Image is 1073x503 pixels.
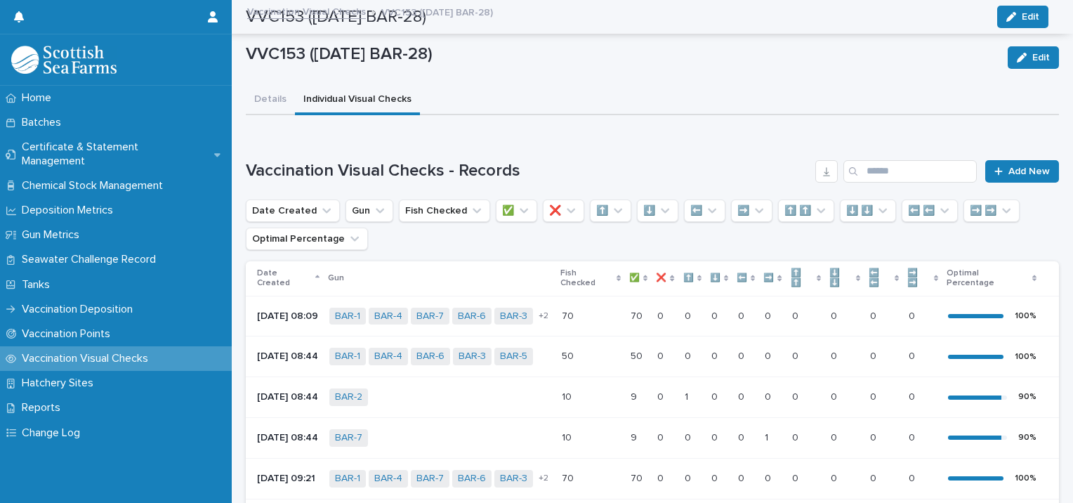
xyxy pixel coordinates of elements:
[500,351,527,362] a: BAR-5
[840,200,896,222] button: ⬇️ ⬇️
[16,253,167,266] p: Seawater Challenge Record
[765,388,774,403] p: 0
[685,470,694,485] p: 0
[295,86,420,115] button: Individual Visual Checks
[657,348,666,362] p: 0
[458,311,486,322] a: BAR-6
[16,426,91,440] p: Change Log
[738,470,747,485] p: 0
[657,388,666,403] p: 0
[16,278,61,292] p: Tanks
[1008,166,1050,176] span: Add New
[562,348,577,362] p: 50
[335,391,362,403] a: BAR-2
[16,352,159,365] p: Vaccination Visual Checks
[831,429,840,444] p: 0
[1015,473,1036,483] div: 100 %
[257,266,312,292] p: Date Created
[637,200,678,222] button: ⬇️
[765,308,774,322] p: 0
[539,312,548,320] span: + 2
[328,270,344,286] p: Gun
[16,91,62,105] p: Home
[909,308,918,322] p: 0
[1015,352,1036,362] div: 100 %
[562,308,577,322] p: 70
[831,348,840,362] p: 0
[16,228,91,242] p: Gun Metrics
[16,327,121,341] p: Vaccination Points
[16,401,72,414] p: Reports
[963,200,1020,222] button: ➡️ ➡️
[1032,53,1050,63] span: Edit
[711,308,720,322] p: 0
[792,348,801,362] p: 0
[246,228,368,250] button: Optimal Percentage
[711,429,720,444] p: 0
[629,270,640,286] p: ✅
[738,308,747,322] p: 0
[685,348,694,362] p: 0
[631,388,640,403] p: 9
[562,388,574,403] p: 10
[869,266,891,292] p: ⬅️ ⬅️
[902,200,958,222] button: ⬅️ ⬅️
[16,303,144,316] p: Vaccination Deposition
[711,388,720,403] p: 0
[711,470,720,485] p: 0
[763,270,774,286] p: ➡️
[738,429,747,444] p: 0
[246,458,1059,499] tr: [DATE] 09:21BAR-1 BAR-4 BAR-7 BAR-6 BAR-3 +27070 7070 00 00 00 00 00 00 00 00 00 100%
[683,270,694,286] p: ⬆️
[831,308,840,322] p: 0
[1015,311,1036,321] div: 100 %
[909,429,918,444] p: 0
[543,200,584,222] button: ❌
[656,270,666,286] p: ❌
[870,429,879,444] p: 0
[590,200,631,222] button: ⬆️
[335,473,360,485] a: BAR-1
[246,44,996,65] p: VVC153 ([DATE] BAR-28)
[631,470,645,485] p: 70
[16,179,174,192] p: Chemical Stock Management
[685,388,691,403] p: 1
[909,348,918,362] p: 0
[246,417,1059,458] tr: [DATE] 08:44BAR-7 1010 99 00 00 00 00 11 00 00 00 00 90%
[909,388,918,403] p: 0
[907,266,930,292] p: ➡️ ➡️
[257,391,318,403] p: [DATE] 08:44
[870,470,879,485] p: 0
[778,200,834,222] button: ⬆️ ⬆️
[985,160,1059,183] a: Add New
[685,429,694,444] p: 0
[374,473,402,485] a: BAR-4
[1018,392,1036,402] div: 90 %
[631,429,640,444] p: 9
[947,266,1029,292] p: Optimal Percentage
[500,311,527,322] a: BAR-3
[711,348,720,362] p: 0
[657,308,666,322] p: 0
[870,348,879,362] p: 0
[16,141,214,167] p: Certificate & Statement Management
[731,200,772,222] button: ➡️
[657,429,666,444] p: 0
[257,432,318,444] p: [DATE] 08:44
[16,204,124,217] p: Deposition Metrics
[11,46,117,74] img: uOABhIYSsOPhGJQdTwEw
[16,377,105,390] p: Hatchery Sites
[738,348,747,362] p: 0
[459,351,486,362] a: BAR-3
[335,351,360,362] a: BAR-1
[246,200,340,222] button: Date Created
[792,470,801,485] p: 0
[246,86,295,115] button: Details
[345,200,393,222] button: Gun
[257,311,318,322] p: [DATE] 08:09
[843,160,977,183] input: Search
[247,3,366,19] a: Vaccination Visual Checks
[684,200,725,222] button: ⬅️
[831,470,840,485] p: 0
